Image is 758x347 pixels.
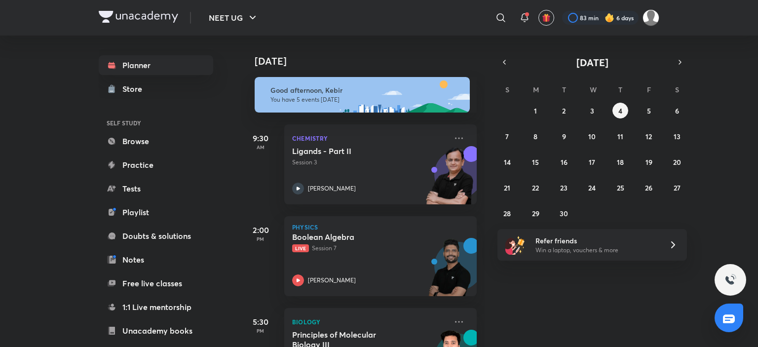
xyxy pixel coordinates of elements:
abbr: September 4, 2025 [618,106,622,116]
a: Playlist [99,202,213,222]
button: September 25, 2025 [612,180,628,195]
abbr: September 22, 2025 [532,183,539,193]
button: September 9, 2025 [556,128,572,144]
button: September 7, 2025 [499,128,515,144]
p: PM [241,328,280,334]
abbr: September 18, 2025 [617,157,624,167]
abbr: September 14, 2025 [504,157,511,167]
a: Planner [99,55,213,75]
button: [DATE] [511,55,673,69]
abbr: September 23, 2025 [560,183,568,193]
a: Browse [99,131,213,151]
a: Store [99,79,213,99]
p: Physics [292,224,469,230]
h5: 5:30 [241,316,280,328]
span: [DATE] [576,56,608,69]
h4: [DATE] [255,55,487,67]
a: Tests [99,179,213,198]
abbr: Thursday [618,85,622,94]
button: September 4, 2025 [612,103,628,118]
abbr: September 30, 2025 [560,209,568,218]
p: Session 7 [292,244,447,253]
abbr: Wednesday [590,85,597,94]
button: September 15, 2025 [528,154,543,170]
button: September 3, 2025 [584,103,600,118]
abbr: September 12, 2025 [645,132,652,141]
button: September 29, 2025 [528,205,543,221]
abbr: September 5, 2025 [647,106,651,116]
img: afternoon [255,77,470,113]
p: Session 3 [292,158,447,167]
button: September 30, 2025 [556,205,572,221]
h6: SELF STUDY [99,115,213,131]
button: September 16, 2025 [556,154,572,170]
abbr: Tuesday [562,85,566,94]
a: Free live classes [99,273,213,293]
img: Company Logo [99,11,178,23]
abbr: September 24, 2025 [588,183,596,193]
abbr: September 8, 2025 [533,132,537,141]
abbr: September 17, 2025 [589,157,595,167]
abbr: September 27, 2025 [674,183,681,193]
abbr: September 16, 2025 [561,157,568,167]
a: Doubts & solutions [99,226,213,246]
button: September 18, 2025 [612,154,628,170]
p: [PERSON_NAME] [308,184,356,193]
button: September 28, 2025 [499,205,515,221]
img: Kebir Hasan Sk [643,9,659,26]
abbr: September 28, 2025 [503,209,511,218]
button: September 13, 2025 [669,128,685,144]
abbr: September 7, 2025 [505,132,509,141]
p: Biology [292,316,447,328]
button: September 24, 2025 [584,180,600,195]
button: September 27, 2025 [669,180,685,195]
abbr: September 10, 2025 [588,132,596,141]
abbr: September 29, 2025 [532,209,539,218]
h5: Ligands - Part II [292,146,415,156]
abbr: Saturday [675,85,679,94]
a: Practice [99,155,213,175]
abbr: September 9, 2025 [562,132,566,141]
abbr: September 15, 2025 [532,157,539,167]
abbr: September 21, 2025 [504,183,510,193]
a: Company Logo [99,11,178,25]
button: September 14, 2025 [499,154,515,170]
abbr: September 19, 2025 [645,157,652,167]
button: September 17, 2025 [584,154,600,170]
button: September 1, 2025 [528,103,543,118]
img: referral [505,235,525,255]
img: avatar [542,13,551,22]
abbr: September 26, 2025 [645,183,652,193]
p: Chemistry [292,132,447,144]
button: avatar [538,10,554,26]
img: unacademy [422,146,477,214]
p: Win a laptop, vouchers & more [535,246,657,255]
button: September 21, 2025 [499,180,515,195]
button: NEET UG [203,8,265,28]
abbr: Sunday [505,85,509,94]
button: September 10, 2025 [584,128,600,144]
p: AM [241,144,280,150]
button: September 20, 2025 [669,154,685,170]
button: September 5, 2025 [641,103,657,118]
abbr: September 3, 2025 [590,106,594,116]
button: September 12, 2025 [641,128,657,144]
abbr: September 2, 2025 [562,106,566,116]
img: streak [605,13,614,23]
abbr: September 20, 2025 [673,157,681,167]
h5: Boolean Algebra [292,232,415,242]
h5: 9:30 [241,132,280,144]
h5: 2:00 [241,224,280,236]
img: unacademy [422,238,477,306]
div: Store [122,83,148,95]
h6: Good afternoon, Kebir [270,86,461,95]
abbr: Friday [647,85,651,94]
button: September 26, 2025 [641,180,657,195]
button: September 6, 2025 [669,103,685,118]
p: PM [241,236,280,242]
button: September 2, 2025 [556,103,572,118]
button: September 8, 2025 [528,128,543,144]
abbr: September 25, 2025 [617,183,624,193]
abbr: Monday [533,85,539,94]
p: You have 5 events [DATE] [270,96,461,104]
